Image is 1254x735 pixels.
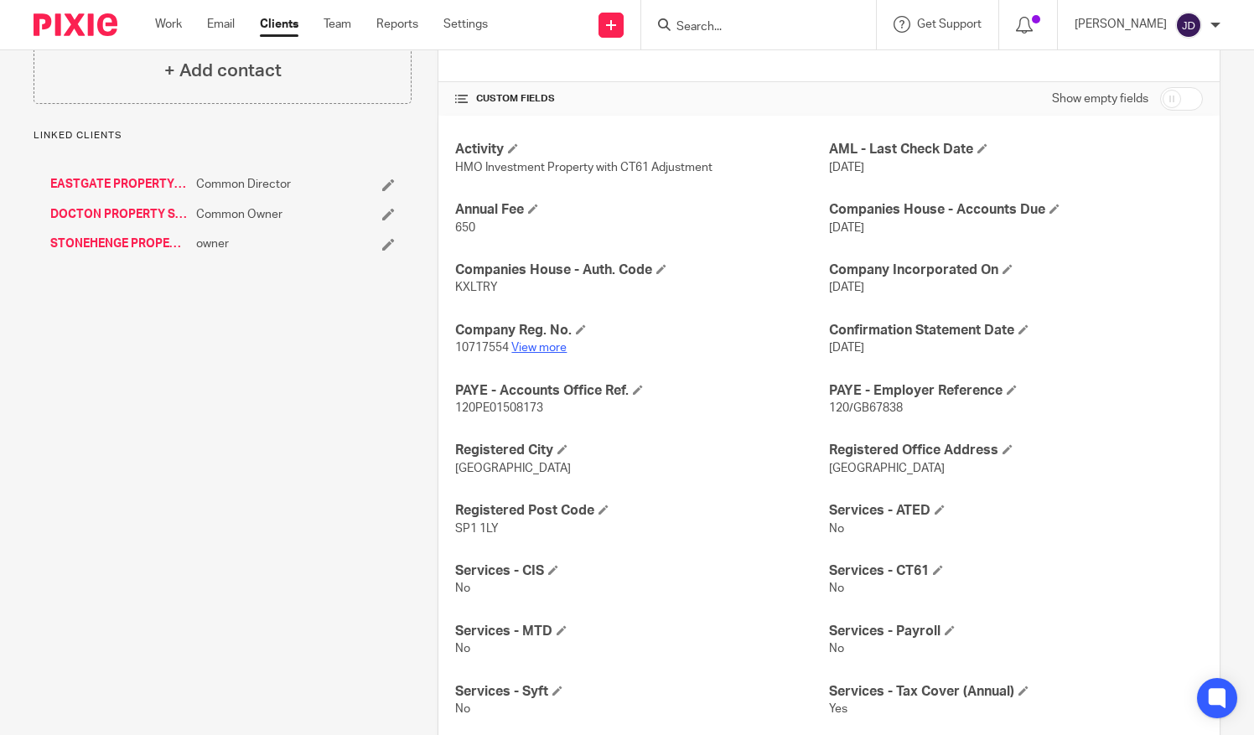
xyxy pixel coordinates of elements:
span: Get Support [917,18,982,30]
h4: Registered City [455,442,829,459]
span: Yes [829,703,847,715]
a: EASTGATE PROPERTY DEVELOPMENT LIMITED [50,176,188,193]
span: No [829,643,844,655]
span: [DATE] [829,162,864,173]
span: 120/GB67838 [829,402,903,414]
h4: PAYE - Accounts Office Ref. [455,382,829,400]
h4: Services - MTD [455,623,829,640]
h4: + Add contact [164,58,282,84]
h4: Companies House - Accounts Due [829,201,1203,219]
span: HMO Investment Property with CT61 Adjustment [455,162,712,173]
h4: Annual Fee [455,201,829,219]
h4: AML - Last Check Date [829,141,1203,158]
span: Common Director [196,176,291,193]
a: Clients [260,16,298,33]
span: No [455,582,470,594]
span: No [829,523,844,535]
span: owner [196,236,229,252]
h4: Companies House - Auth. Code [455,261,829,279]
h4: Registered Post Code [455,502,829,520]
a: STONEHENGE PROPERTY LIMITED [50,236,188,252]
img: Pixie [34,13,117,36]
a: Work [155,16,182,33]
span: Common Owner [196,206,282,223]
a: Settings [443,16,488,33]
span: [DATE] [829,222,864,234]
p: Linked clients [34,129,412,142]
span: SP1 1LY [455,523,499,535]
span: 650 [455,222,475,234]
a: Reports [376,16,418,33]
h4: Services - Tax Cover (Annual) [829,683,1203,701]
span: No [455,643,470,655]
a: Email [207,16,235,33]
span: [GEOGRAPHIC_DATA] [455,463,571,474]
h4: Services - ATED [829,502,1203,520]
span: [DATE] [829,282,864,293]
span: No [455,703,470,715]
span: KXLTRY [455,282,498,293]
a: Team [324,16,351,33]
h4: CUSTOM FIELDS [455,92,829,106]
h4: Services - Syft [455,683,829,701]
h4: Registered Office Address [829,442,1203,459]
input: Search [675,20,826,35]
span: [GEOGRAPHIC_DATA] [829,463,945,474]
img: svg%3E [1175,12,1202,39]
span: 120PE01508173 [455,402,543,414]
h4: Services - Payroll [829,623,1203,640]
h4: Confirmation Statement Date [829,322,1203,339]
h4: Services - CIS [455,562,829,580]
h4: Activity [455,141,829,158]
span: [DATE] [829,342,864,354]
a: DOCTON PROPERTY SERVICES LIMITED [50,206,188,223]
span: 10717554 [455,342,509,354]
span: No [829,582,844,594]
p: [PERSON_NAME] [1075,16,1167,33]
h4: Services - CT61 [829,562,1203,580]
h4: Company Incorporated On [829,261,1203,279]
label: Show empty fields [1052,91,1148,107]
a: View more [511,342,567,354]
h4: PAYE - Employer Reference [829,382,1203,400]
h4: Company Reg. No. [455,322,829,339]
